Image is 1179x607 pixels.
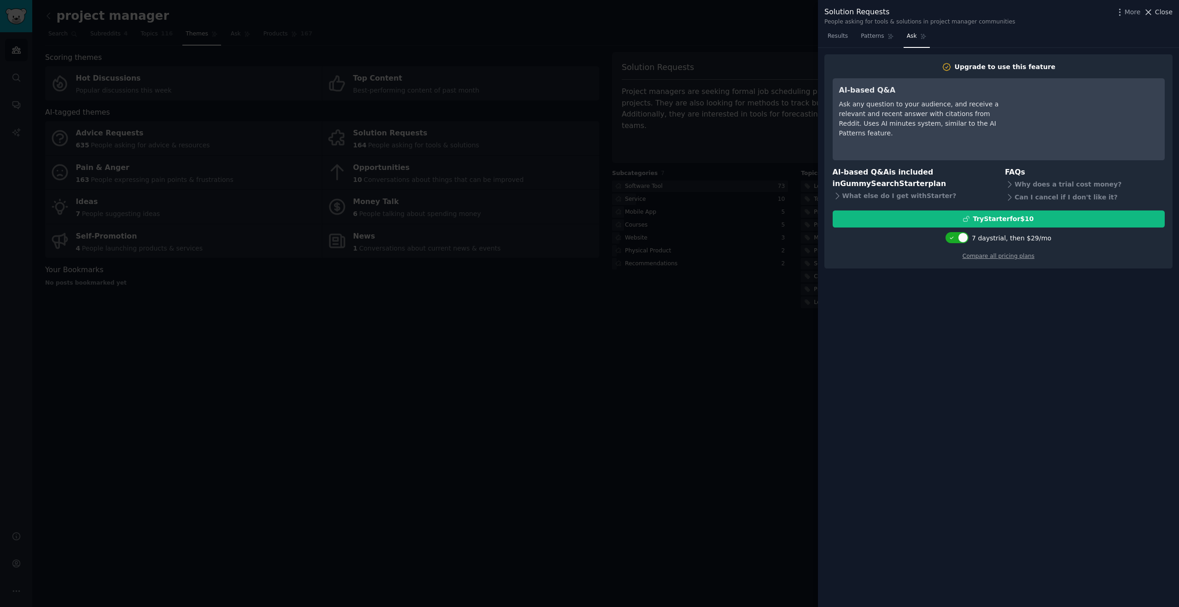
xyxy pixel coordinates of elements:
[833,210,1165,228] button: TryStarterfor$10
[828,32,848,41] span: Results
[840,179,928,188] span: GummySearch Starter
[1144,7,1173,17] button: Close
[824,18,1015,26] div: People asking for tools & solutions in project manager communities
[1005,178,1165,191] div: Why does a trial cost money?
[1125,7,1141,17] span: More
[824,6,1015,18] div: Solution Requests
[1005,167,1165,178] h3: FAQs
[833,167,992,189] h3: AI-based Q&A is included in plan
[1005,191,1165,204] div: Can I cancel if I don't like it?
[839,85,1007,96] h3: AI-based Q&A
[904,29,930,48] a: Ask
[839,99,1007,138] div: Ask any question to your audience, and receive a relevant and recent answer with citations from R...
[858,29,897,48] a: Patterns
[972,233,1051,243] div: 7 days trial, then $ 29 /mo
[824,29,851,48] a: Results
[833,189,992,202] div: What else do I get with Starter ?
[963,253,1034,259] a: Compare all pricing plans
[1155,7,1173,17] span: Close
[907,32,917,41] span: Ask
[955,62,1056,72] div: Upgrade to use this feature
[861,32,884,41] span: Patterns
[1115,7,1141,17] button: More
[973,214,1033,224] div: Try Starter for $10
